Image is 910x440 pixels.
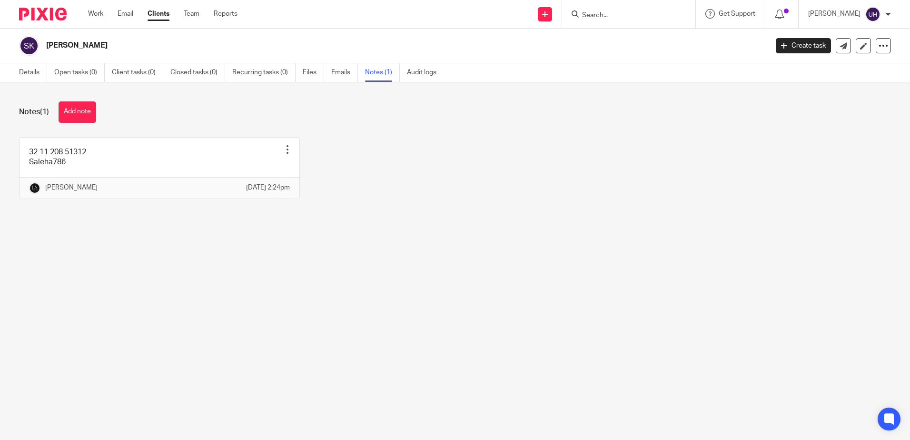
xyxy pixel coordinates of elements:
img: Lockhart+Amin+-+1024x1024+-+light+on+dark.jpg [29,182,40,194]
a: Closed tasks (0) [170,63,225,82]
button: Add note [59,101,96,123]
a: Work [88,9,103,19]
h2: [PERSON_NAME] [46,40,618,50]
a: Email [118,9,133,19]
span: (1) [40,108,49,116]
a: Client tasks (0) [112,63,163,82]
input: Search [581,11,667,20]
a: Files [303,63,324,82]
img: svg%3E [865,7,880,22]
a: Audit logs [407,63,444,82]
a: Create task [776,38,831,53]
a: Notes (1) [365,63,400,82]
a: Reports [214,9,237,19]
a: Team [184,9,199,19]
img: svg%3E [19,36,39,56]
a: Open tasks (0) [54,63,105,82]
p: [DATE] 2:24pm [246,183,290,192]
p: [PERSON_NAME] [45,183,98,192]
img: Pixie [19,8,67,20]
h1: Notes [19,107,49,117]
span: Get Support [719,10,755,17]
a: Details [19,63,47,82]
a: Recurring tasks (0) [232,63,296,82]
p: [PERSON_NAME] [808,9,861,19]
a: Emails [331,63,358,82]
a: Clients [148,9,169,19]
